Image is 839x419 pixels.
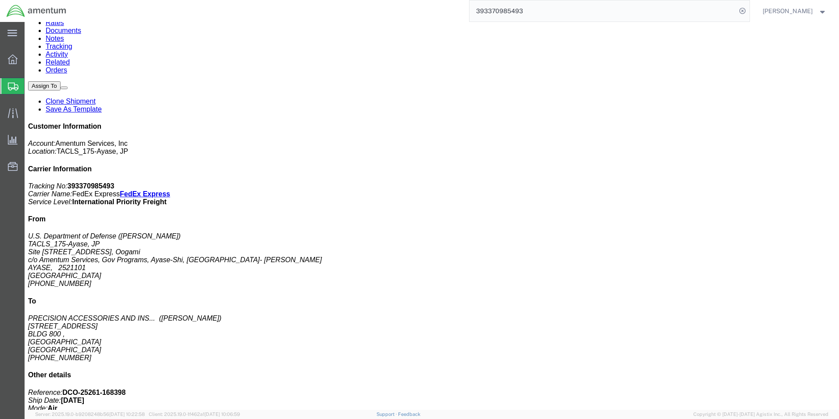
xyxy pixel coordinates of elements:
img: logo [6,4,67,18]
span: [DATE] 10:06:59 [204,412,240,417]
span: [DATE] 10:22:58 [109,412,145,417]
span: Claudia Fernandez [763,6,813,16]
span: Server: 2025.19.0-b9208248b56 [35,412,145,417]
iframe: FS Legacy Container [25,22,839,410]
span: Copyright © [DATE]-[DATE] Agistix Inc., All Rights Reserved [693,411,828,418]
a: Feedback [398,412,420,417]
a: Support [376,412,398,417]
input: Search for shipment number, reference number [470,0,736,22]
button: [PERSON_NAME] [762,6,827,16]
span: Client: 2025.19.0-1f462a1 [149,412,240,417]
